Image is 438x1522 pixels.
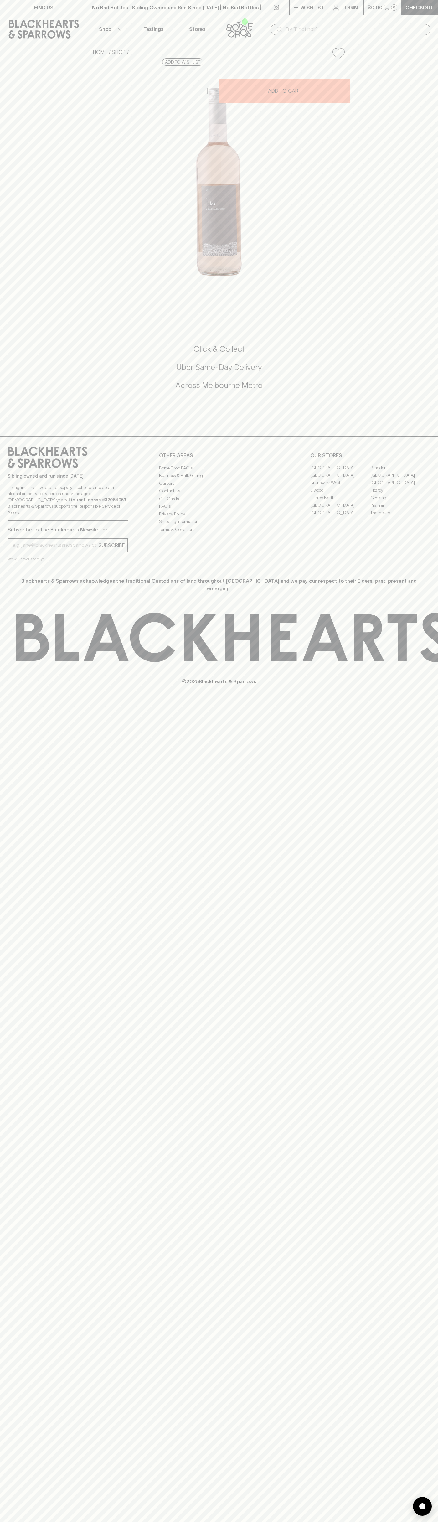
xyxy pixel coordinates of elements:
[342,4,358,11] p: Login
[159,472,279,479] a: Business & Bulk Gifting
[96,539,127,552] button: SUBSCRIBE
[310,472,370,479] a: [GEOGRAPHIC_DATA]
[219,79,350,103] button: ADD TO CART
[310,464,370,472] a: [GEOGRAPHIC_DATA]
[310,494,370,502] a: Fitzroy North
[93,49,107,55] a: HOME
[159,510,279,518] a: Privacy Policy
[159,525,279,533] a: Terms & Conditions
[13,540,96,550] input: e.g. jane@blackheartsandsparrows.com.au
[99,541,125,549] p: SUBSCRIBE
[88,64,350,285] img: 568978.png
[368,4,383,11] p: $0.00
[159,503,279,510] a: FAQ's
[301,4,324,11] p: Wishlist
[34,4,54,11] p: FIND US
[143,25,163,33] p: Tastings
[159,518,279,525] a: Shipping Information
[8,484,128,515] p: It is against the law to sell or supply alcohol to, or to obtain alcohol on behalf of a person un...
[162,58,203,66] button: Add to wishlist
[370,494,430,502] a: Geelong
[310,502,370,509] a: [GEOGRAPHIC_DATA]
[159,487,279,495] a: Contact Us
[189,25,205,33] p: Stores
[8,362,430,372] h5: Uber Same-Day Delivery
[310,479,370,487] a: Brunswick West
[370,509,430,517] a: Thornbury
[8,556,128,562] p: We will never spam you
[99,25,111,33] p: Shop
[310,487,370,494] a: Elwood
[393,6,395,9] p: 0
[8,380,430,391] h5: Across Melbourne Metro
[69,497,126,502] strong: Liquor License #32064953
[159,479,279,487] a: Careers
[8,473,128,479] p: Sibling owned and run since [DATE]
[405,4,434,11] p: Checkout
[286,24,425,34] input: Try "Pinot noir"
[370,479,430,487] a: [GEOGRAPHIC_DATA]
[310,509,370,517] a: [GEOGRAPHIC_DATA]
[112,49,126,55] a: SHOP
[159,452,279,459] p: OTHER AREAS
[370,472,430,479] a: [GEOGRAPHIC_DATA]
[370,487,430,494] a: Fitzroy
[159,464,279,472] a: Bottle Drop FAQ's
[159,495,279,502] a: Gift Cards
[12,577,426,592] p: Blackhearts & Sparrows acknowledges the traditional Custodians of land throughout [GEOGRAPHIC_DAT...
[419,1503,425,1509] img: bubble-icon
[88,15,132,43] button: Shop
[370,464,430,472] a: Braddon
[8,319,430,424] div: Call to action block
[268,87,301,95] p: ADD TO CART
[131,15,175,43] a: Tastings
[8,526,128,533] p: Subscribe to The Blackhearts Newsletter
[310,452,430,459] p: OUR STORES
[8,344,430,354] h5: Click & Collect
[175,15,219,43] a: Stores
[370,502,430,509] a: Prahran
[330,46,347,62] button: Add to wishlist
